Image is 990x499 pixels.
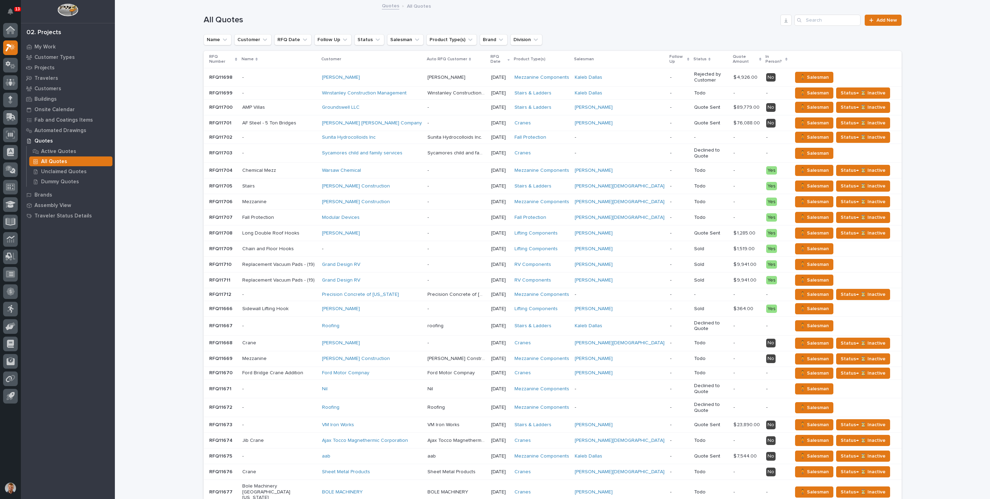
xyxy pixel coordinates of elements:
p: RFQ11701 [209,119,233,126]
a: Customer Types [21,52,115,62]
button: Status→ ⏳ Inactive [836,181,890,192]
button: Customer [234,34,272,45]
div: Yes [766,305,777,313]
p: - [427,245,430,252]
span: Status→ ⏳ Inactive [841,166,886,175]
button: Status→ ⏳ Inactive [836,87,890,99]
p: Quote Sent [694,120,728,126]
tr: RFQ11712RFQ11712 -Precision Concrete of [US_STATE] Precision Concrete of [US_STATE]Precision Conc... [204,288,902,301]
p: Sold [694,262,728,268]
button: 🧍 Salesman [795,72,833,83]
tr: RFQ11702RFQ11702 -Sunita Hydrocolloids Inc Sunita Hydrocolloids Inc.Sunita Hydrocolloids Inc. [DA... [204,131,902,144]
button: 🧍 Salesman [795,181,833,192]
p: RFQ11704 [209,166,234,174]
p: [DATE] [491,75,509,80]
a: Customers [21,83,115,94]
p: - [670,90,689,96]
a: [PERSON_NAME] [322,230,360,236]
p: RFQ11705 [209,182,234,189]
p: [DATE] [491,120,509,126]
p: [DATE] [491,292,509,298]
div: No [766,103,776,112]
button: Status→ ⏳ Inactive [836,289,890,300]
a: [PERSON_NAME] [575,262,613,268]
tr: RFQ11667RFQ11667 -Roofing roofingroofing [DATE]Stairs & Ladders Kaleb Dallas -Declined to Quote--... [204,316,902,335]
tr: RFQ11666RFQ11666 Sidewall Lifting Hook[PERSON_NAME] -- [DATE]Lifting Components [PERSON_NAME] -So... [204,301,902,316]
span: 🧍 Salesman [800,119,829,127]
a: [PERSON_NAME] [575,246,613,252]
button: Status [354,34,384,45]
p: Stairs [242,183,316,189]
tr: RFQ11701RFQ11701 AF Steel - 5 Ton Bridges[PERSON_NAME] [PERSON_NAME] Company -- [DATE]Cranes [PER... [204,115,902,131]
p: - [670,306,689,312]
a: Projects [21,62,115,73]
span: Status→ ⏳ Inactive [841,119,886,127]
button: Follow Up [314,34,352,45]
p: Assembly View [34,202,71,209]
p: - [733,290,736,298]
button: Status→ ⏳ Inactive [836,228,890,239]
a: Automated Drawings [21,125,115,136]
button: Status→ ⏳ Inactive [836,102,890,113]
p: Quote Sent [694,230,728,236]
p: Todo [694,199,728,205]
span: Status→ ⏳ Inactive [841,133,886,141]
a: [PERSON_NAME] [575,230,613,236]
button: Product Type(s) [426,34,477,45]
p: RFQ11703 [209,149,234,156]
button: 🧍 Salesman [795,196,833,207]
p: - [670,277,689,283]
input: Search [794,15,861,26]
button: 🧍 Salesman [795,165,833,176]
button: Division [510,34,542,45]
p: - [670,199,689,205]
p: - [670,215,689,221]
button: 🧍 Salesman [795,102,833,113]
p: - [427,276,430,283]
a: [PERSON_NAME] Construction [322,199,390,205]
p: [DATE] [491,215,509,221]
p: Onsite Calendar [34,107,75,113]
button: Notifications [3,4,18,19]
p: [DATE] [491,135,509,140]
p: - [670,168,689,174]
div: Yes [766,229,777,238]
a: [PERSON_NAME] [322,75,360,80]
p: - [427,305,430,312]
a: Buildings [21,94,115,104]
a: [PERSON_NAME][DEMOGRAPHIC_DATA] [575,215,665,221]
span: Status→ ⏳ Inactive [841,89,886,97]
div: No [766,73,776,82]
p: RFQ11667 [209,322,234,329]
p: [DATE] [491,168,509,174]
button: Status→ ⏳ Inactive [836,117,890,129]
a: [PERSON_NAME] [PERSON_NAME] Company [322,120,422,126]
p: - [733,213,736,221]
div: Yes [766,166,777,175]
p: - [694,292,728,298]
button: 🧍 Salesman [795,289,833,300]
p: - [242,292,316,298]
tr: RFQ11705RFQ11705 Stairs[PERSON_NAME] Construction -- [DATE]Stairs & Ladders [PERSON_NAME][DEMOGRA... [204,178,902,194]
button: Name [204,34,231,45]
a: My Work [21,41,115,52]
p: - [670,230,689,236]
div: Yes [766,260,777,269]
p: - [322,246,422,252]
button: Status→ ⏳ Inactive [836,212,890,223]
span: 🧍 Salesman [800,198,829,206]
span: 🧍 Salesman [800,89,829,97]
a: Quotes [21,136,115,146]
a: RV Components [514,277,551,283]
p: Customer Types [34,54,75,61]
span: Status→ ⏳ Inactive [841,290,886,299]
a: [PERSON_NAME] [322,306,360,312]
a: Fab and Coatings Items [21,115,115,125]
button: 🧍 Salesman [795,303,833,314]
button: 🧍 Salesman [795,243,833,254]
button: 🧍 Salesman [795,148,833,159]
p: Winstanley Construction Management [427,89,487,96]
p: - [427,213,430,221]
p: $ 9,941.00 [733,260,758,268]
span: 🧍 Salesman [800,149,829,158]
